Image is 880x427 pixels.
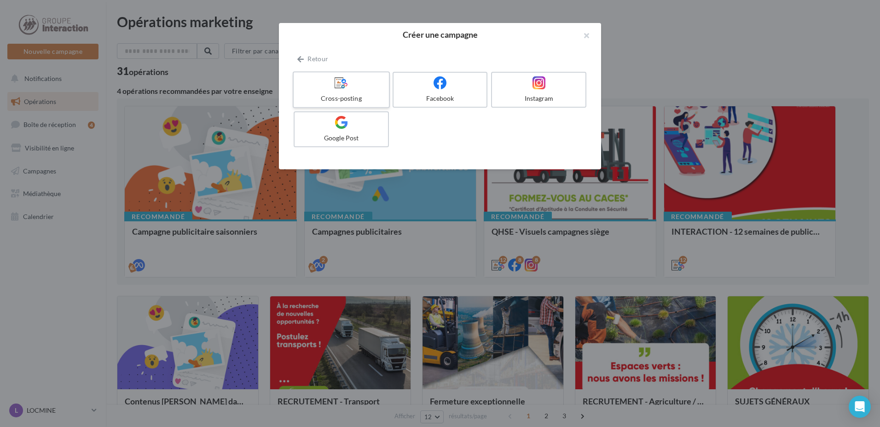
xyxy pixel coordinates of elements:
h2: Créer une campagne [294,30,586,39]
div: Open Intercom Messenger [849,396,871,418]
div: Facebook [397,94,483,103]
div: Google Post [298,133,384,143]
div: Instagram [496,94,582,103]
button: Retour [294,53,332,64]
div: Cross-posting [297,94,385,103]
